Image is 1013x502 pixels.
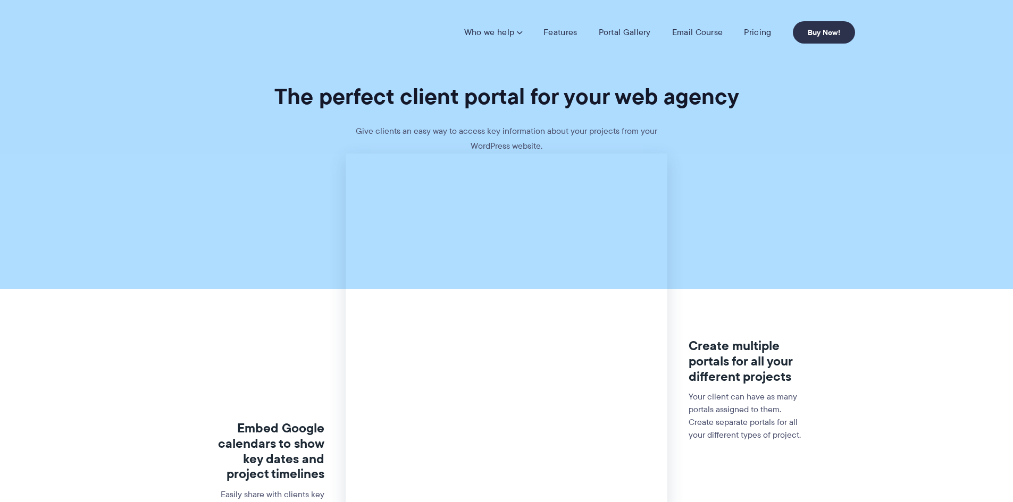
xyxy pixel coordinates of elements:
a: Portal Gallery [599,27,651,38]
h3: Embed Google calendars to show key dates and project timelines [208,421,324,482]
a: Buy Now! [793,21,855,44]
p: Your client can have as many portals assigned to them. Create separate portals for all your diffe... [689,390,805,441]
a: Pricing [744,27,771,38]
h3: Create multiple portals for all your different projects [689,338,805,384]
a: Who we help [464,27,522,38]
a: Email Course [672,27,723,38]
a: Features [543,27,577,38]
p: Give clients an easy way to access key information about your projects from your WordPress website. [347,124,666,154]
